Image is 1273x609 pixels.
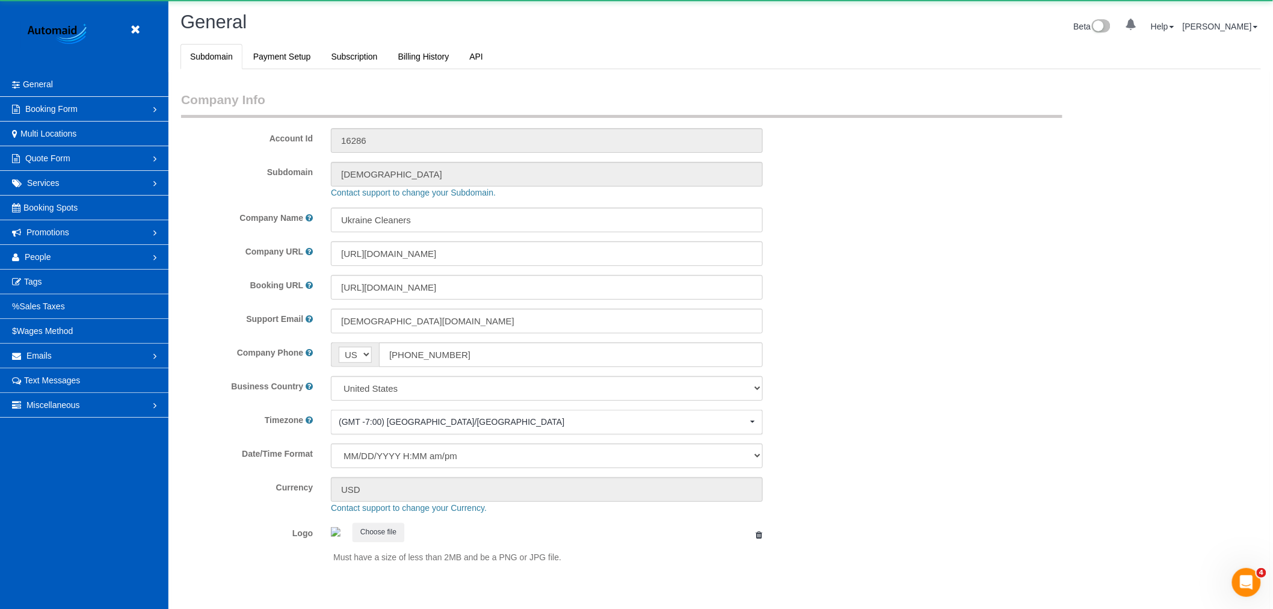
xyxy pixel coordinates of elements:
[460,44,493,69] a: API
[25,252,51,262] span: People
[1183,22,1258,31] a: [PERSON_NAME]
[322,187,1221,199] div: Contact support to change your Subdomain.
[389,44,459,69] a: Billing History
[26,400,80,410] span: Miscellaneous
[23,79,53,89] span: General
[180,11,247,32] span: General
[250,279,304,291] label: Booking URL
[172,162,322,178] label: Subdomain
[24,277,42,286] span: Tags
[245,246,303,258] label: Company URL
[25,104,78,114] span: Booking Form
[25,153,70,163] span: Quote Form
[26,227,69,237] span: Promotions
[244,44,321,69] a: Payment Setup
[19,301,64,311] span: Sales Taxes
[24,376,80,385] span: Text Messages
[333,551,763,563] p: Must have a size of less than 2MB and be a PNG or JPG file.
[27,178,60,188] span: Services
[21,21,96,48] img: Automaid Logo
[1232,568,1261,597] iframe: Intercom live chat
[239,212,303,224] label: Company Name
[379,342,763,367] input: Phone
[1074,22,1111,31] a: Beta
[322,502,1221,514] div: Contact support to change your Currency.
[17,326,73,336] span: Wages Method
[265,414,303,426] label: Timezone
[172,477,322,493] label: Currency
[246,313,303,325] label: Support Email
[331,527,341,537] img: 8198af147c7ec167676e918a74526ec6ddc48321.png
[1257,568,1266,578] span: 4
[172,444,322,460] label: Date/Time Format
[1151,22,1174,31] a: Help
[26,351,52,360] span: Emails
[20,129,76,138] span: Multi Locations
[331,410,763,434] ol: Choose Timezone
[1091,19,1111,35] img: New interface
[23,203,78,212] span: Booking Spots
[237,347,303,359] label: Company Phone
[172,523,322,539] label: Logo
[181,91,1062,118] legend: Company Info
[172,128,322,144] label: Account Id
[231,380,303,392] label: Business Country
[339,416,747,428] span: (GMT -7:00) [GEOGRAPHIC_DATA]/[GEOGRAPHIC_DATA]
[331,410,763,434] button: (GMT -7:00) [GEOGRAPHIC_DATA]/[GEOGRAPHIC_DATA]
[180,44,242,69] a: Subdomain
[322,44,387,69] a: Subscription
[353,523,404,542] button: Choose file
